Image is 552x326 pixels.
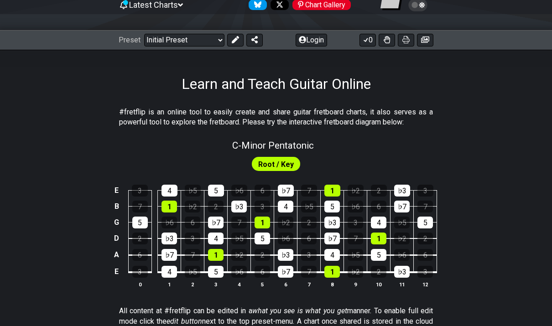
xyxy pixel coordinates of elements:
[417,233,433,244] div: 2
[185,266,200,278] div: ♭5
[227,34,244,47] button: Edit Preset
[324,266,340,278] div: 1
[185,249,200,261] div: 7
[301,266,317,278] div: 7
[394,249,410,261] div: ♭6
[208,249,224,261] div: 1
[161,233,177,244] div: ♭3
[251,279,274,289] th: 5
[278,201,293,212] div: 4
[208,233,224,244] div: 4
[348,266,363,278] div: ♭2
[111,198,122,214] td: B
[132,266,148,278] div: 3
[144,34,224,47] select: Preset
[371,249,386,261] div: 5
[398,34,414,47] button: Print
[255,249,270,261] div: 2
[182,75,371,93] h1: Learn and Teach Guitar Online
[231,233,247,244] div: ♭5
[348,233,363,244] div: 7
[255,266,270,278] div: 6
[371,266,386,278] div: 2
[278,217,293,228] div: ♭2
[132,185,148,197] div: 3
[301,217,317,228] div: 2
[394,233,410,244] div: ♭2
[348,185,364,197] div: ♭2
[324,233,340,244] div: ♭7
[417,249,433,261] div: 6
[111,230,122,247] td: D
[119,36,141,44] span: Preset
[321,279,344,289] th: 8
[391,279,414,289] th: 11
[255,217,270,228] div: 1
[301,249,317,261] div: 3
[296,34,327,47] button: Login
[324,201,340,212] div: 5
[185,201,200,212] div: ♭2
[394,217,410,228] div: ♭5
[132,217,148,228] div: 5
[231,185,247,197] div: ♭6
[417,185,433,197] div: 3
[111,182,122,198] td: E
[208,185,224,197] div: 5
[161,266,177,278] div: 4
[413,1,423,9] span: Toggle light / dark theme
[246,34,263,47] button: Share Preset
[167,317,202,326] em: edit button
[371,185,387,197] div: 2
[161,217,177,228] div: ♭6
[258,158,294,171] span: First enable full edit mode to edit
[414,279,437,289] th: 12
[204,279,228,289] th: 3
[208,217,224,228] div: ♭7
[158,279,181,289] th: 1
[417,34,433,47] button: Create image
[132,233,148,244] div: 2
[255,185,271,197] div: 6
[111,263,122,280] td: E
[185,233,200,244] div: 3
[359,34,376,47] button: 0
[278,185,294,197] div: ♭7
[161,249,177,261] div: ♭7
[367,279,391,289] th: 10
[371,217,386,228] div: 4
[417,217,433,228] div: 5
[132,201,148,212] div: 7
[348,249,363,261] div: ♭5
[301,185,317,197] div: 7
[208,266,224,278] div: 5
[161,201,177,212] div: 1
[278,233,293,244] div: ♭6
[185,185,201,197] div: ♭5
[181,279,204,289] th: 2
[128,279,151,289] th: 0
[278,249,293,261] div: ♭3
[348,201,363,212] div: ♭6
[274,279,297,289] th: 6
[324,185,340,197] div: 1
[324,217,340,228] div: ♭3
[231,217,247,228] div: 7
[231,266,247,278] div: ♭6
[301,201,317,212] div: ♭5
[232,140,314,151] span: C - Minor Pentatonic
[297,279,321,289] th: 7
[344,279,367,289] th: 9
[394,266,410,278] div: ♭3
[371,201,386,212] div: 6
[111,246,122,263] td: A
[119,107,433,128] p: #fretflip is an online tool to easily create and share guitar fretboard charts, it also serves as...
[111,214,122,230] td: G
[301,233,317,244] div: 6
[231,201,247,212] div: ♭3
[255,233,270,244] div: 5
[394,201,410,212] div: ♭7
[161,185,177,197] div: 4
[324,249,340,261] div: 4
[208,201,224,212] div: 2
